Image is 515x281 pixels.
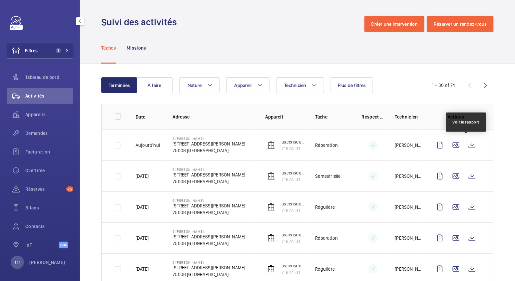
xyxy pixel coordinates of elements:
[25,130,73,137] span: Demandes
[136,142,160,148] p: Aujourd'hui
[136,266,149,272] p: [DATE]
[173,198,245,202] p: 6 [PERSON_NAME]
[267,141,275,149] img: elevator.svg
[315,173,341,179] p: Semestrielle
[395,173,421,179] p: [PERSON_NAME]
[173,167,245,171] p: 6 [PERSON_NAME]
[267,234,275,242] img: elevator.svg
[282,139,305,145] p: ascenseur principal
[179,77,220,93] button: Nature
[173,202,245,209] p: [STREET_ADDRESS][PERSON_NAME]
[282,200,305,207] p: ascenseur principal
[173,233,245,240] p: [STREET_ADDRESS][PERSON_NAME]
[267,172,275,180] img: elevator.svg
[395,266,421,272] p: [PERSON_NAME]
[173,114,255,120] p: Adresse
[453,119,480,125] div: Voir le rapport
[173,140,245,147] p: [STREET_ADDRESS][PERSON_NAME]
[395,114,421,120] p: Technicien
[173,271,245,278] p: 75008 [GEOGRAPHIC_DATA]
[173,260,245,264] p: 6 [PERSON_NAME]
[173,178,245,185] p: 75008 [GEOGRAPHIC_DATA]
[25,223,73,230] span: Contacts
[432,114,480,120] p: Actions
[315,142,338,148] p: Réparation
[56,48,61,53] span: 1
[395,204,421,210] p: [PERSON_NAME]
[173,147,245,154] p: 75008 [GEOGRAPHIC_DATA]
[25,148,73,155] span: Facturation
[136,204,149,210] p: [DATE]
[25,74,73,81] span: Tableau de bord
[226,77,269,93] button: Appareil
[315,204,335,210] p: Régulière
[427,16,494,32] button: Réserver un rendez-vous
[362,114,384,120] p: Respect délai
[25,242,59,248] span: IoT
[25,93,73,99] span: Activités
[7,43,73,59] button: Filtres1
[432,82,455,89] div: 1 – 30 of 74
[395,235,421,241] p: [PERSON_NAME]
[127,45,146,51] p: Missions
[235,83,252,88] span: Appareil
[101,16,181,28] h1: Suivi des activités
[173,137,245,140] p: 6 [PERSON_NAME]
[282,145,305,152] p: 71824-01
[136,114,162,120] p: Date
[136,173,149,179] p: [DATE]
[265,114,305,120] p: Appareil
[137,77,173,93] button: À faire
[25,204,73,211] span: Bilans
[173,171,245,178] p: [STREET_ADDRESS][PERSON_NAME]
[25,47,38,54] span: Filtres
[395,142,421,148] p: [PERSON_NAME]
[331,77,373,93] button: Plus de filtres
[276,77,324,93] button: Technicien
[282,238,305,245] p: 71824-01
[173,264,245,271] p: [STREET_ADDRESS][PERSON_NAME]
[101,45,116,51] p: Tâches
[25,167,73,174] span: Overtime
[188,83,202,88] span: Nature
[29,259,65,266] p: [PERSON_NAME]
[15,259,20,266] p: CJ
[282,169,305,176] p: ascenseur principal
[315,114,351,120] p: Tâche
[173,240,245,247] p: 75008 [GEOGRAPHIC_DATA]
[59,242,68,248] span: Beta
[282,207,305,214] p: 71824-01
[101,77,137,93] button: Terminées
[25,111,73,118] span: Appareils
[282,231,305,238] p: ascenseur principal
[338,83,366,88] span: Plus de filtres
[66,186,73,192] span: 75
[315,235,338,241] p: Réparation
[282,176,305,183] p: 71824-01
[315,266,335,272] p: Régulière
[282,269,305,276] p: 71824-01
[282,262,305,269] p: ascenseur principal
[267,203,275,211] img: elevator.svg
[284,83,307,88] span: Technicien
[267,265,275,273] img: elevator.svg
[173,229,245,233] p: 6 [PERSON_NAME]
[173,209,245,216] p: 75008 [GEOGRAPHIC_DATA]
[364,16,425,32] button: Créer une intervention
[25,186,64,192] span: Réserves
[136,235,149,241] p: [DATE]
